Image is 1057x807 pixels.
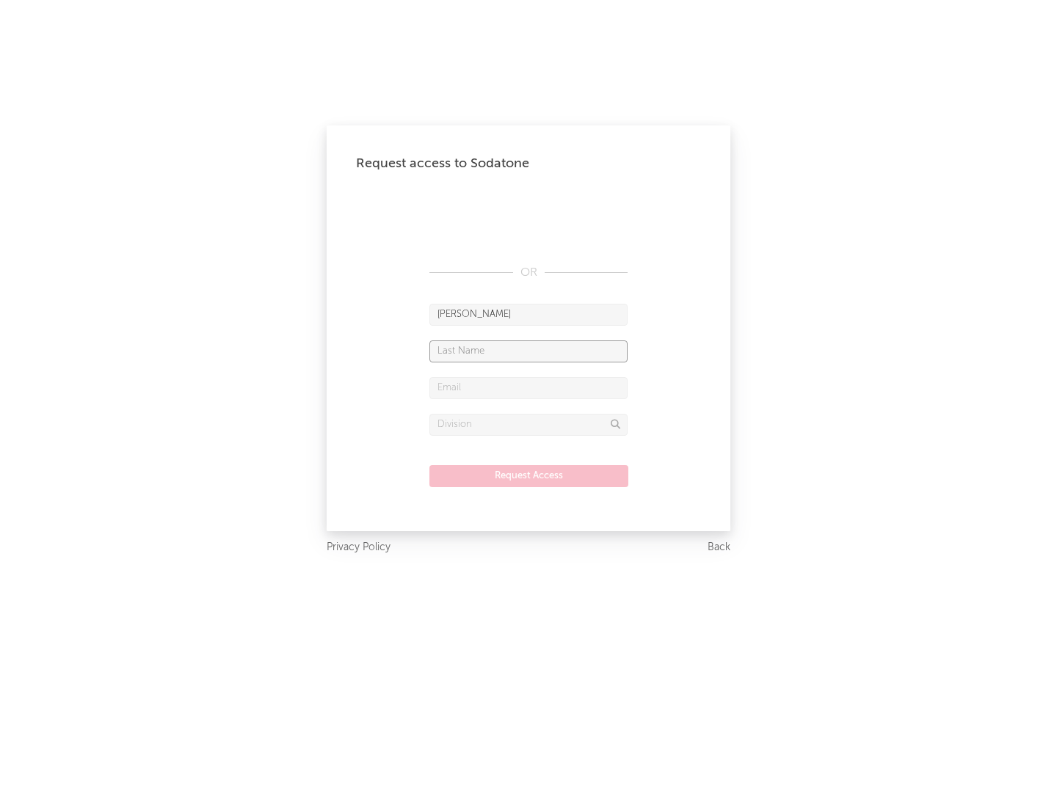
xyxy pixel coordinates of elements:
input: First Name [429,304,628,326]
input: Division [429,414,628,436]
input: Email [429,377,628,399]
div: OR [429,264,628,282]
a: Privacy Policy [327,538,391,557]
a: Back [708,538,730,557]
div: Request access to Sodatone [356,155,701,172]
input: Last Name [429,340,628,362]
button: Request Access [429,465,628,487]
